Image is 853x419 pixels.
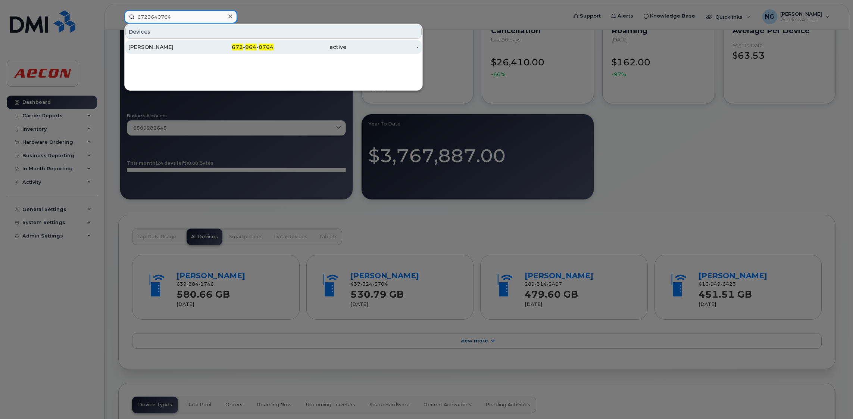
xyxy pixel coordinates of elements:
span: 964 [245,44,256,50]
span: 0764 [259,44,274,50]
div: Devices [125,25,422,39]
a: [PERSON_NAME]672-964-0764active- [125,40,422,54]
div: active [274,43,346,51]
div: - [346,43,419,51]
span: 672 [232,44,243,50]
div: [PERSON_NAME] [128,43,201,51]
div: - - [201,43,274,51]
input: Find something... [124,10,237,24]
